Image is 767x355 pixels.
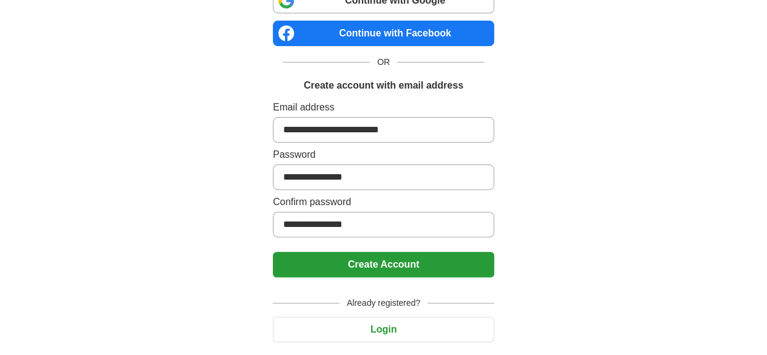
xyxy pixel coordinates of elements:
[273,100,494,115] label: Email address
[273,21,494,46] a: Continue with Facebook
[273,252,494,277] button: Create Account
[273,317,494,342] button: Login
[340,297,427,309] span: Already registered?
[304,78,463,93] h1: Create account with email address
[273,147,494,162] label: Password
[370,56,397,69] span: OR
[273,324,494,334] a: Login
[273,195,494,209] label: Confirm password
